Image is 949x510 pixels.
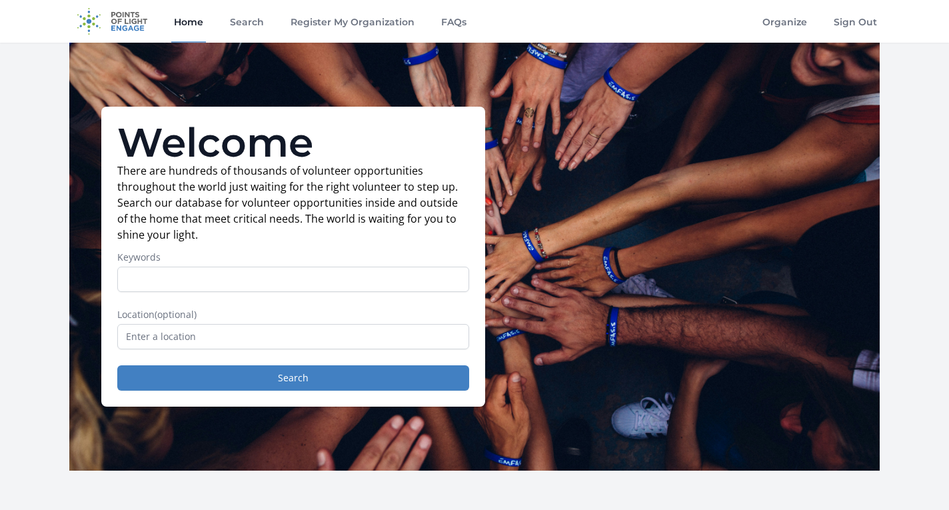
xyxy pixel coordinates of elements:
[117,365,469,391] button: Search
[117,308,469,321] label: Location
[117,163,469,243] p: There are hundreds of thousands of volunteer opportunities throughout the world just waiting for ...
[117,324,469,349] input: Enter a location
[117,251,469,264] label: Keywords
[117,123,469,163] h1: Welcome
[155,308,197,321] span: (optional)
